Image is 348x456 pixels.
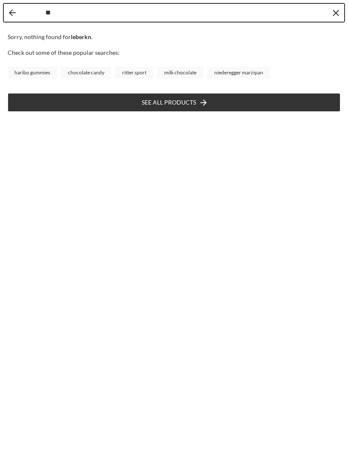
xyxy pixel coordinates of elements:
[115,67,153,79] a: ritter sport
[22,98,326,107] a: See all products
[331,8,340,17] button: Clear
[157,67,203,79] a: milk chocolate
[208,67,270,79] a: niederegger marzipan
[61,67,111,79] a: chocolate candy
[71,33,91,40] b: leberkn
[8,48,345,79] div: Check out some of these popular searches:
[9,9,16,16] button: Back
[3,33,345,48] div: Sorry, nothing found for .
[8,67,57,79] a: haribo gummies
